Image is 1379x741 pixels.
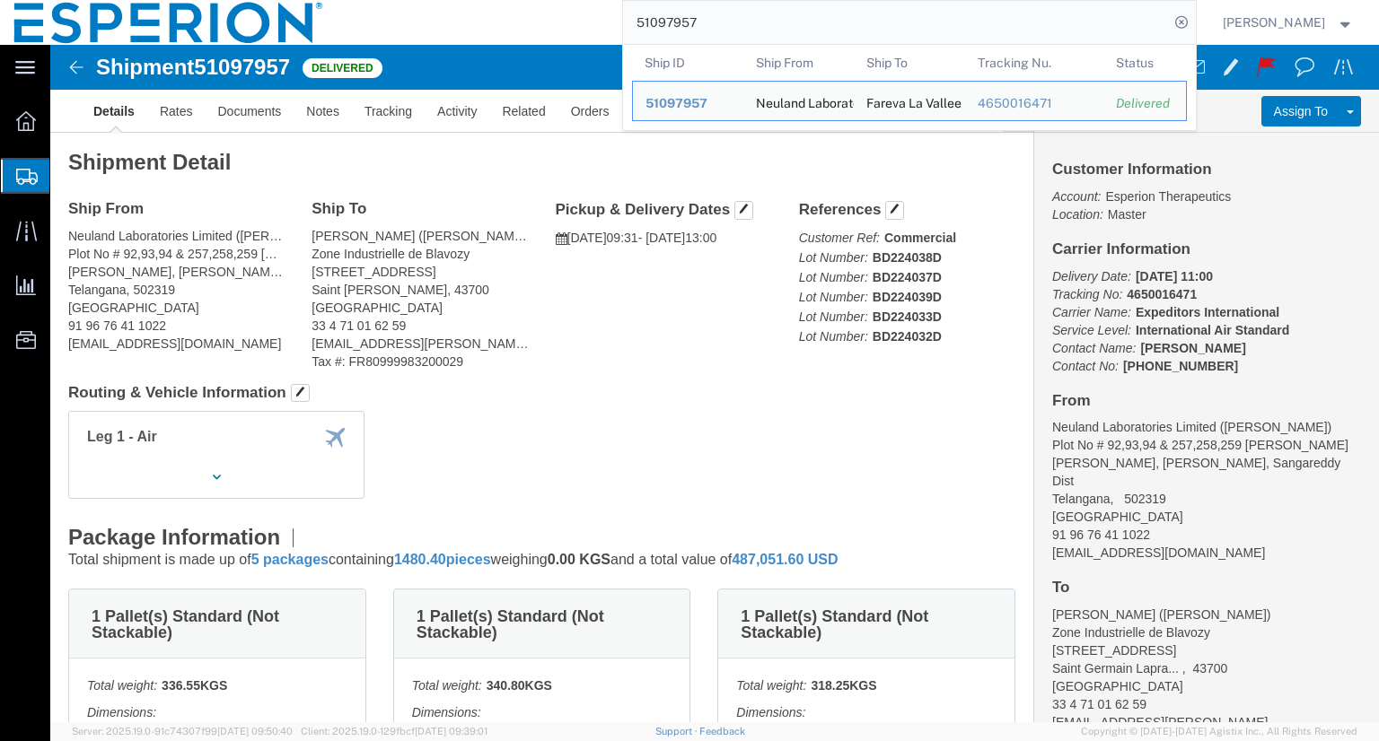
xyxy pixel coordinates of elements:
[623,1,1169,44] input: Search for shipment number, reference number
[415,726,487,737] span: [DATE] 09:39:01
[301,726,487,737] span: Client: 2025.19.0-129fbcf
[1081,724,1357,739] span: Copyright © [DATE]-[DATE] Agistix Inc., All Rights Reserved
[742,45,854,81] th: Ship From
[646,96,707,110] span: 51097957
[964,45,1103,81] th: Tracking Nu.
[977,94,1091,113] div: 4650016471
[72,726,293,737] span: Server: 2025.19.0-91c74307f99
[866,82,953,120] div: Fareva La Vallee
[50,45,1379,722] iframe: FS Legacy Container
[632,45,1196,130] table: Search Results
[646,94,731,113] div: 51097957
[632,45,743,81] th: Ship ID
[699,726,745,737] a: Feedback
[1223,13,1325,32] span: Philippe Jayat
[854,45,965,81] th: Ship To
[1103,45,1187,81] th: Status
[1116,94,1173,113] div: Delivered
[655,726,700,737] a: Support
[1222,12,1355,33] button: [PERSON_NAME]
[217,726,293,737] span: [DATE] 09:50:40
[755,82,841,120] div: Neuland Laboratories Limited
